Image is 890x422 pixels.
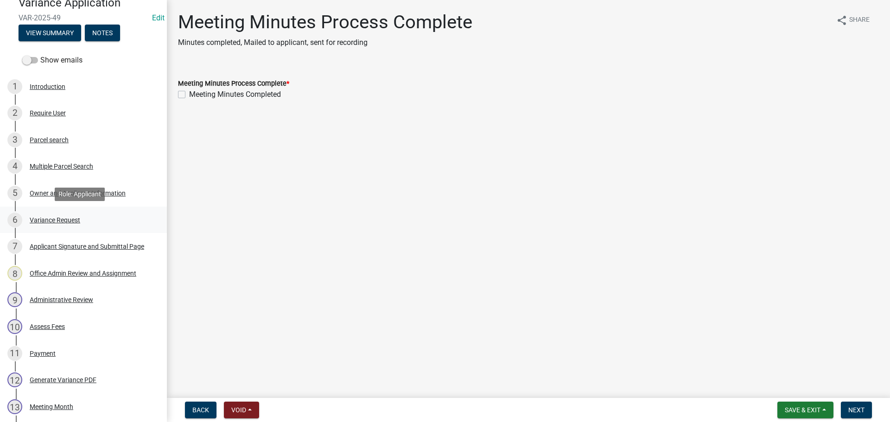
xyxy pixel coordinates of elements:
div: Applicant Signature and Submittal Page [30,243,144,250]
div: 7 [7,239,22,254]
wm-modal-confirm: Notes [85,30,120,37]
div: Assess Fees [30,323,65,330]
div: Multiple Parcel Search [30,163,93,170]
button: Back [185,402,216,418]
div: Payment [30,350,56,357]
div: Meeting Month [30,403,73,410]
div: 8 [7,266,22,281]
button: shareShare [829,11,877,29]
p: Minutes completed, Mailed to applicant, sent for recording [178,37,472,48]
div: 5 [7,186,22,201]
div: Variance Request [30,217,80,223]
div: 6 [7,213,22,227]
div: Administrative Review [30,296,93,303]
div: 2 [7,106,22,120]
div: 3 [7,132,22,147]
wm-modal-confirm: Edit Application Number [152,13,165,22]
wm-modal-confirm: Summary [19,30,81,37]
div: 12 [7,372,22,387]
span: Void [231,406,246,414]
button: Next [841,402,872,418]
button: Notes [85,25,120,41]
div: Parcel search [30,137,69,143]
button: Void [224,402,259,418]
span: Save & Exit [785,406,820,414]
div: 11 [7,346,22,361]
div: 10 [7,319,22,334]
div: 1 [7,79,22,94]
div: 9 [7,292,22,307]
span: Share [849,15,870,26]
span: Next [848,406,865,414]
i: share [836,15,847,26]
span: VAR-2025-49 [19,13,148,22]
div: Owner and Applicant Information [30,190,126,196]
div: Office Admin Review and Assignment [30,270,136,277]
a: Edit [152,13,165,22]
label: Show emails [22,55,83,66]
div: Require User [30,110,66,116]
label: Meeting Minutes Completed [189,89,281,100]
div: Role: Applicant [55,188,105,201]
label: Meeting Minutes Process Complete [178,81,289,87]
div: 4 [7,159,22,174]
button: View Summary [19,25,81,41]
div: 13 [7,399,22,414]
span: Back [192,406,209,414]
button: Save & Exit [777,402,833,418]
div: Generate Variance PDF [30,377,96,383]
div: Introduction [30,83,65,90]
h1: Meeting Minutes Process Complete [178,11,472,33]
